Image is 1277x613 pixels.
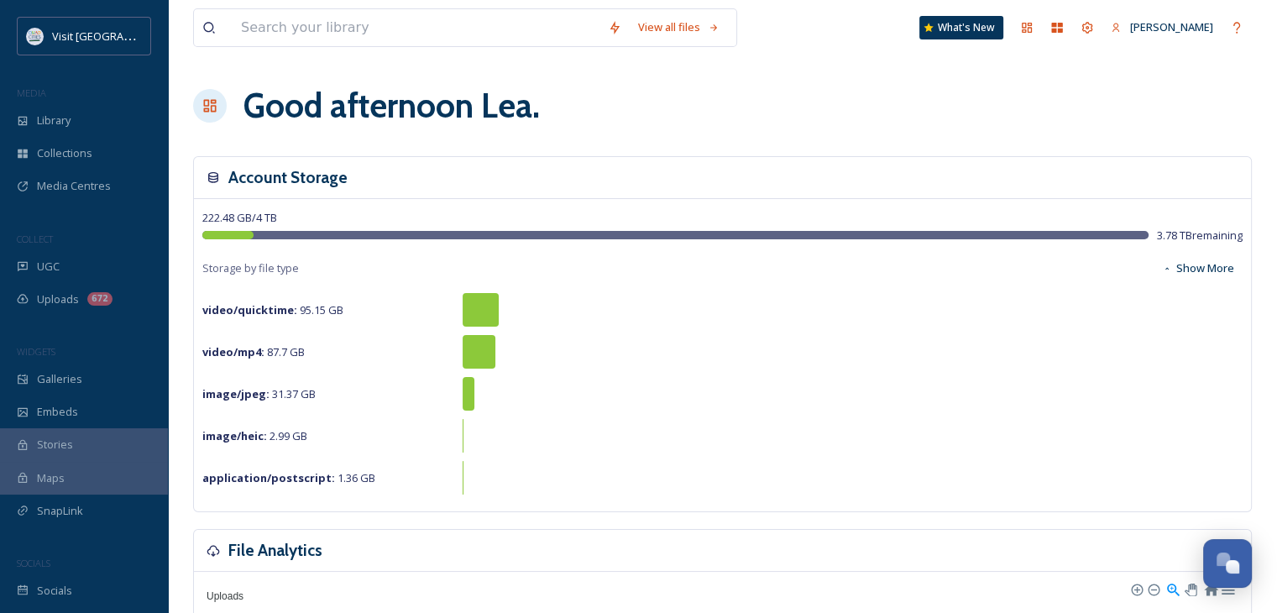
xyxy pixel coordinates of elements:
span: SOCIALS [17,557,50,569]
h3: Account Storage [228,165,348,190]
span: SnapLink [37,503,83,519]
img: QCCVB_VISIT_vert_logo_4c_tagline_122019.svg [27,28,44,45]
span: Media Centres [37,178,111,194]
div: 672 [87,292,113,306]
span: Visit [GEOGRAPHIC_DATA] [52,28,182,44]
div: Menu [1220,581,1234,595]
strong: application/postscript : [202,470,335,485]
a: What's New [919,16,1003,39]
span: 87.7 GB [202,344,305,359]
div: Selection Zoom [1165,581,1180,595]
button: Show More [1154,252,1243,285]
span: Embeds [37,404,78,420]
span: 3.78 TB remaining [1157,228,1243,244]
a: View all files [630,11,728,44]
div: Panning [1185,584,1195,594]
span: Collections [37,145,92,161]
span: Galleries [37,371,82,387]
strong: video/mp4 : [202,344,264,359]
span: COLLECT [17,233,53,245]
h1: Good afternoon Lea . [243,81,540,131]
span: [PERSON_NAME] [1130,19,1213,34]
span: Library [37,113,71,128]
span: WIDGETS [17,345,55,358]
span: 222.48 GB / 4 TB [202,210,277,225]
input: Search your library [233,9,599,46]
span: Socials [37,583,72,599]
h3: File Analytics [228,538,322,563]
div: Zoom Out [1147,583,1159,595]
span: 31.37 GB [202,386,316,401]
strong: image/jpeg : [202,386,270,401]
span: Storage by file type [202,260,299,276]
strong: image/heic : [202,428,267,443]
span: Maps [37,470,65,486]
a: [PERSON_NAME] [1102,11,1222,44]
span: 95.15 GB [202,302,343,317]
span: MEDIA [17,86,46,99]
span: Uploads [194,590,243,602]
strong: video/quicktime : [202,302,297,317]
div: Reset Zoom [1203,581,1217,595]
div: Zoom In [1130,583,1142,595]
span: Uploads [37,291,79,307]
span: 2.99 GB [202,428,307,443]
span: UGC [37,259,60,275]
button: Open Chat [1203,539,1252,588]
span: 1.36 GB [202,470,375,485]
span: Stories [37,437,73,453]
